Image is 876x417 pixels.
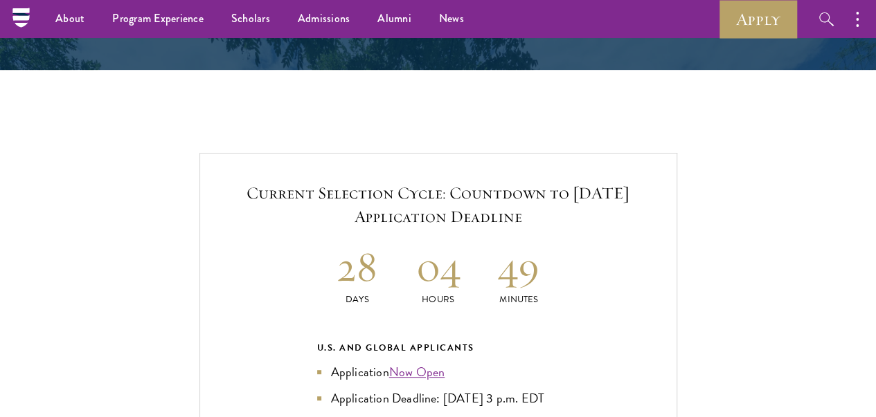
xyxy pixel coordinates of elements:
p: Minutes [479,293,560,307]
div: U.S. and Global Applicants [317,340,560,355]
h5: Current Selection Cycle: Countdown to [DATE] Application Deadline [228,181,649,228]
h2: 49 [479,241,560,293]
li: Application Deadline: [DATE] 3 p.m. EDT [317,389,560,408]
h2: 28 [317,241,398,293]
h2: 04 [397,241,479,293]
a: Now Open [389,362,445,381]
p: Days [317,293,398,307]
li: Application [317,362,560,382]
p: Hours [397,293,479,307]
